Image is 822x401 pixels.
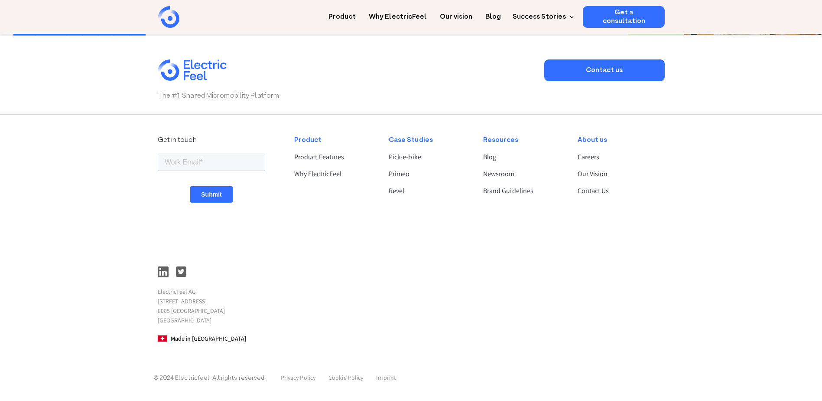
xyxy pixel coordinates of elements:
div: About us [578,135,657,145]
p: ElectricFeel AG [STREET_ADDRESS] 8005 [GEOGRAPHIC_DATA] [GEOGRAPHIC_DATA] [158,287,265,325]
p: The #1 Shared Micromobility Platform [158,91,536,101]
a: Revel [389,186,468,196]
iframe: Chatbot [765,344,810,389]
a: Why ElectricFeel [369,6,427,22]
a: Careers [578,152,657,162]
a: Newsroom [483,169,563,179]
div: Success Stories [513,12,566,22]
p: Made in [GEOGRAPHIC_DATA] [158,334,265,343]
a: Privacy Policy [281,374,315,381]
iframe: Form 1 [158,152,265,256]
a: Product Features [294,152,374,162]
div: Success Stories [507,6,576,28]
a: Contact Us [578,186,657,196]
div: Case Studies [389,135,468,145]
a: home [158,6,227,28]
a: Why ElectricFeel [294,169,374,179]
a: Contact us [544,59,665,81]
a: Our Vision [578,169,657,179]
a: Imprint [376,374,396,381]
a: Pick-e-bike [389,152,468,162]
a: Blog [483,152,563,162]
a: Cookie Policy [328,374,363,381]
a: Our vision [440,6,472,22]
a: Brand Guidelines [483,186,563,196]
div: Get in touch [158,135,265,145]
a: Product [328,6,356,22]
a: Primeo [389,169,468,179]
a: Get a consultation [583,6,665,28]
div: Product [294,135,374,145]
a: Blog [485,6,501,22]
p: © 2024 Electricfeel. All rights reserved. [153,373,266,384]
div: Resources [483,135,563,145]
